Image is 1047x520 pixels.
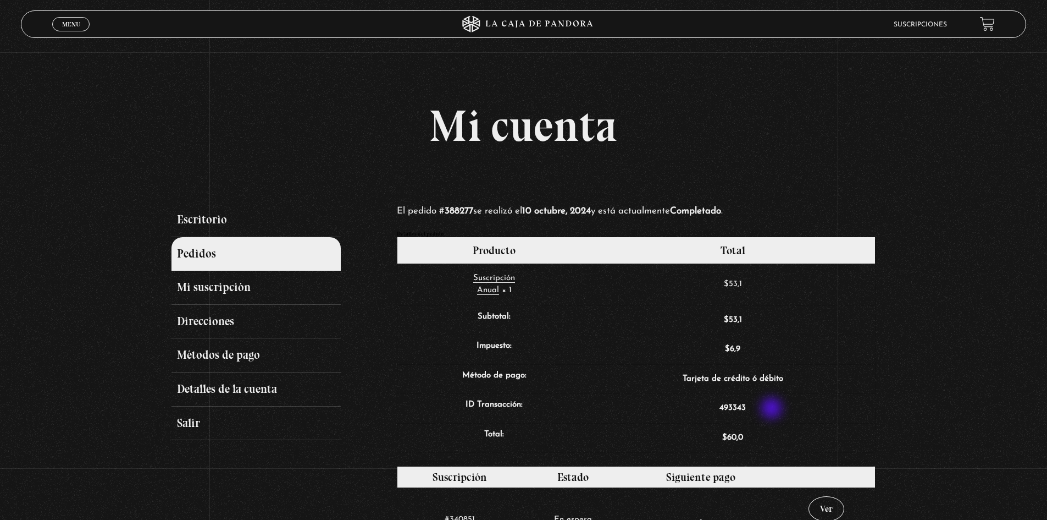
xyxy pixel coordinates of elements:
a: Mi suscripción [171,271,340,305]
strong: × 1 [502,286,512,294]
a: Métodos de pago [171,338,340,373]
th: Total: [397,423,591,453]
mark: Completado [670,206,721,216]
span: Suscripción [433,470,487,484]
nav: Páginas de cuenta [171,203,383,440]
mark: 388277 [445,206,473,216]
a: Suscripción Anual [473,274,515,295]
span: 53,1 [724,316,742,324]
th: Producto [397,237,591,264]
th: ID Transacción: [397,393,591,423]
span: Menu [62,21,80,28]
th: Total [591,237,875,264]
td: 493343 [591,393,875,423]
a: Escritorio [171,203,340,237]
td: Tarjeta de crédito ó débito [591,364,875,394]
a: Detalles de la cuenta [171,373,340,407]
th: Impuesto: [397,335,591,364]
span: Suscripción [473,274,515,282]
span: $ [722,434,727,442]
span: $ [724,316,729,324]
span: $ [725,345,730,353]
h2: Detalles del pedido [397,231,876,237]
mark: 10 octubre, 2024 [522,206,591,216]
span: Siguiente pago [666,470,735,484]
a: Direcciones [171,305,340,339]
span: $ [724,280,729,288]
th: Método de pago: [397,364,591,394]
span: Estado [557,470,589,484]
a: View your shopping cart [980,17,995,31]
span: 6,9 [725,345,740,353]
th: Subtotal: [397,305,591,335]
a: Pedidos [171,237,340,271]
bdi: 53,1 [724,280,742,288]
a: Suscripciones [894,21,947,28]
p: El pedido # se realizó el y está actualmente . [397,203,876,220]
h1: Mi cuenta [171,104,875,148]
span: Cerrar [58,30,84,38]
a: Salir [171,407,340,441]
span: 60,0 [722,434,743,442]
